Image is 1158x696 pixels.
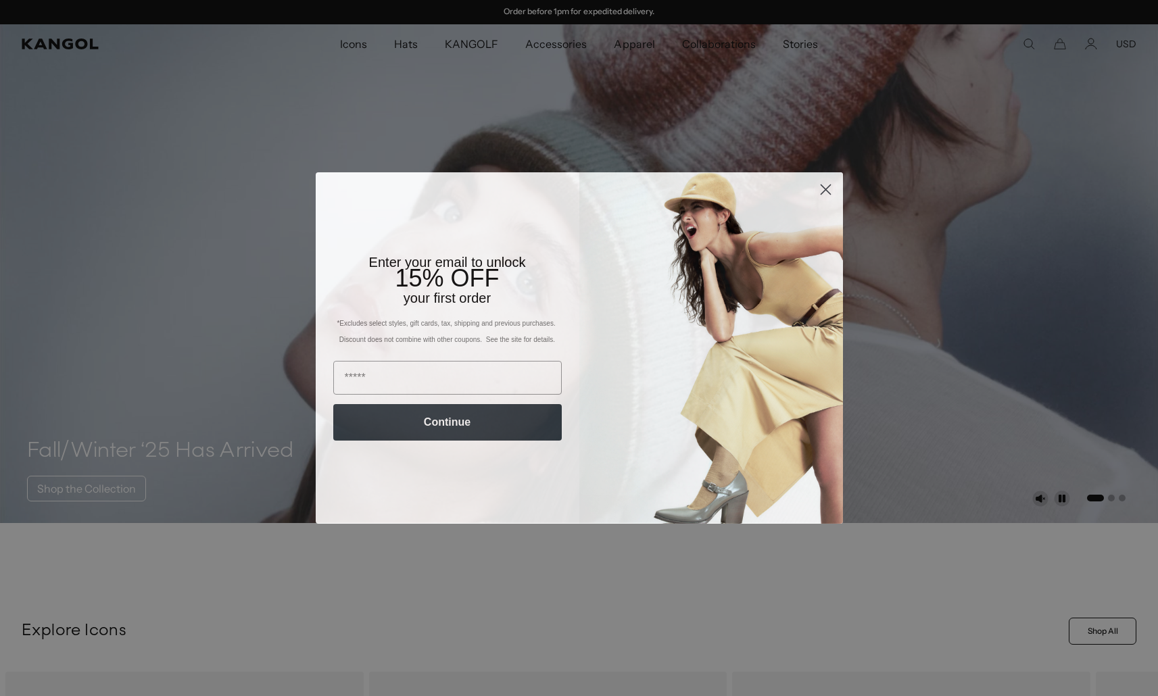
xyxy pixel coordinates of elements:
span: *Excludes select styles, gift cards, tax, shipping and previous purchases. Discount does not comb... [337,320,557,343]
button: Continue [333,404,562,441]
img: 93be19ad-e773-4382-80b9-c9d740c9197f.jpeg [579,172,843,524]
span: Enter your email to unlock [369,255,526,270]
span: 15% OFF [395,264,499,292]
button: Close dialog [814,178,838,201]
span: your first order [404,291,491,305]
input: Email [333,361,562,395]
